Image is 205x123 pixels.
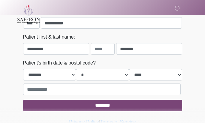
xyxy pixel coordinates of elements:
[23,59,96,67] label: Patient's birth date & postal code?
[17,5,41,23] img: Saffron Laser Aesthetics and Medical Spa Logo
[23,33,75,41] label: Patient first & last name:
